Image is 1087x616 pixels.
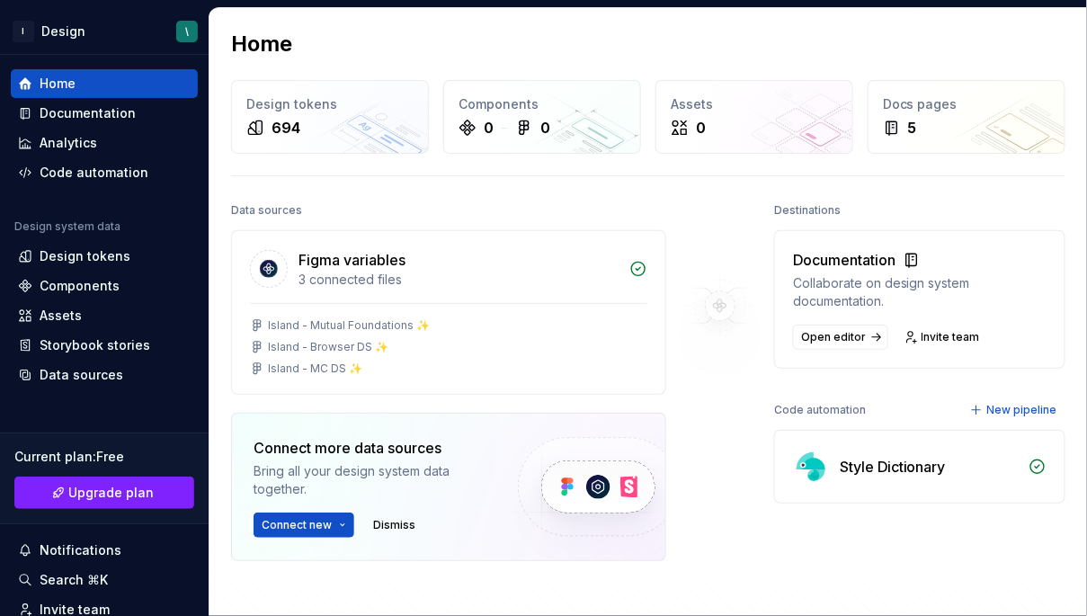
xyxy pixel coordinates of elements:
[774,397,866,423] div: Code automation
[40,571,108,589] div: Search ⌘K
[14,477,194,509] a: Upgrade plan
[793,249,1047,271] div: Documentation
[40,164,148,182] div: Code automation
[671,95,838,113] div: Assets
[231,230,666,395] a: Figma variables3 connected filesIsland - Mutual Foundations ✨Island - Browser DS ✨Island - MC DS ✨
[11,331,198,360] a: Storybook stories
[655,80,853,154] a: Assets0
[899,325,988,350] a: Invite team
[254,513,354,538] button: Connect new
[443,80,641,154] a: Components00
[40,104,136,122] div: Documentation
[868,80,1065,154] a: Docs pages5
[40,541,121,559] div: Notifications
[696,117,706,138] div: 0
[4,12,205,50] button: IDesign\
[801,330,866,344] span: Open editor
[883,95,1050,113] div: Docs pages
[11,129,198,157] a: Analytics
[40,277,120,295] div: Components
[11,566,198,594] button: Search ⌘K
[254,437,487,459] div: Connect more data sources
[298,249,405,271] div: Figma variables
[908,117,917,138] div: 5
[41,22,85,40] div: Design
[40,134,97,152] div: Analytics
[69,484,155,502] span: Upgrade plan
[298,271,619,289] div: 3 connected files
[268,340,388,354] div: Island - Browser DS ✨
[231,198,302,223] div: Data sources
[987,403,1057,417] span: New pipeline
[774,198,841,223] div: Destinations
[540,117,550,138] div: 0
[272,117,300,138] div: 694
[40,366,123,384] div: Data sources
[11,158,198,187] a: Code automation
[246,95,414,113] div: Design tokens
[13,21,34,42] div: I
[365,513,423,538] button: Dismiss
[11,536,198,565] button: Notifications
[11,272,198,300] a: Components
[40,75,76,93] div: Home
[373,518,415,532] span: Dismiss
[40,247,130,265] div: Design tokens
[268,362,362,376] div: Island - MC DS ✨
[40,336,150,354] div: Storybook stories
[11,69,198,98] a: Home
[793,325,888,350] a: Open editor
[11,99,198,128] a: Documentation
[922,330,980,344] span: Invite team
[14,448,194,466] div: Current plan : Free
[965,397,1065,423] button: New pipeline
[254,462,487,498] div: Bring all your design system data together.
[11,242,198,271] a: Design tokens
[268,318,430,333] div: Island - Mutual Foundations ✨
[185,24,189,39] div: \
[40,307,82,325] div: Assets
[11,301,198,330] a: Assets
[231,30,292,58] h2: Home
[262,518,332,532] span: Connect new
[459,95,626,113] div: Components
[14,219,120,234] div: Design system data
[840,456,946,478] div: Style Dictionary
[11,361,198,389] a: Data sources
[231,80,429,154] a: Design tokens694
[484,117,494,138] div: 0
[793,274,1047,310] div: Collaborate on design system documentation.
